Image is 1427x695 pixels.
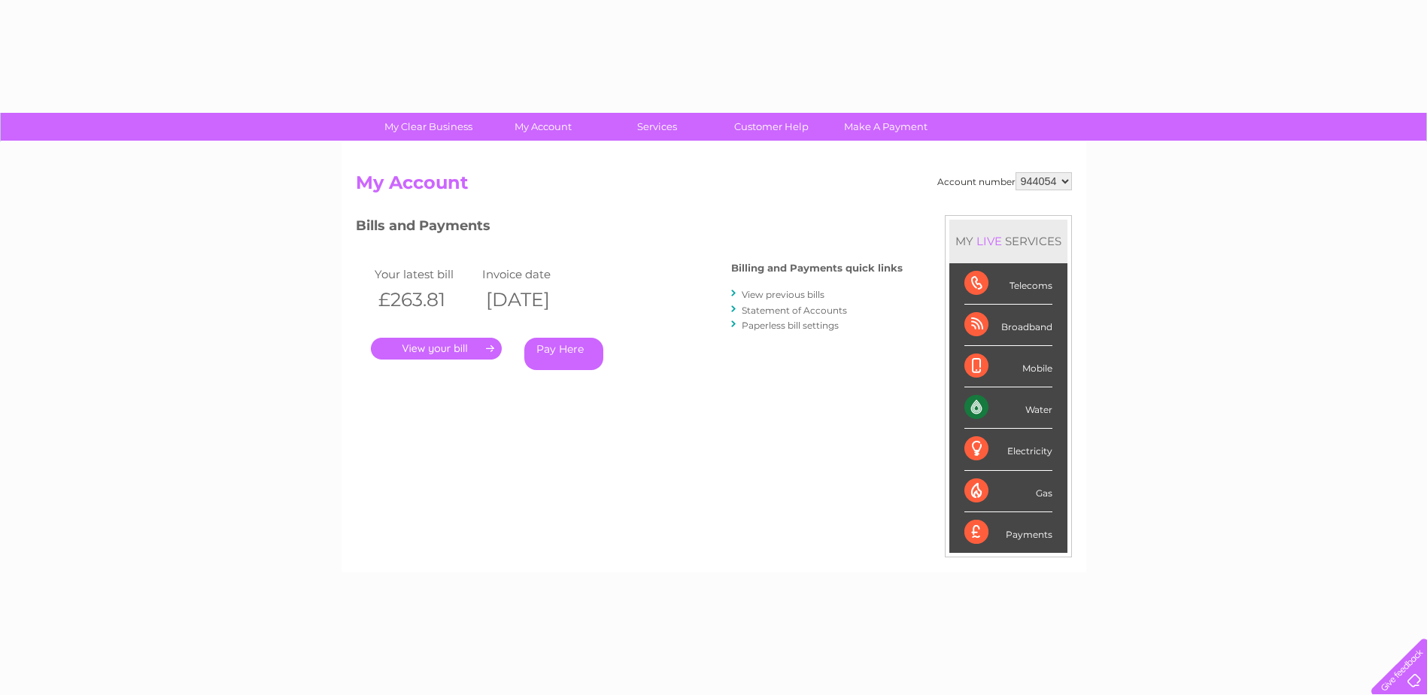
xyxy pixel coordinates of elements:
[964,346,1052,387] div: Mobile
[478,264,587,284] td: Invoice date
[742,289,824,300] a: View previous bills
[964,387,1052,429] div: Water
[742,320,839,331] a: Paperless bill settings
[964,471,1052,512] div: Gas
[356,172,1072,201] h2: My Account
[356,215,903,241] h3: Bills and Payments
[481,113,605,141] a: My Account
[964,512,1052,553] div: Payments
[964,429,1052,470] div: Electricity
[964,263,1052,305] div: Telecoms
[742,305,847,316] a: Statement of Accounts
[709,113,833,141] a: Customer Help
[371,284,479,315] th: £263.81
[731,263,903,274] h4: Billing and Payments quick links
[478,284,587,315] th: [DATE]
[949,220,1067,263] div: MY SERVICES
[366,113,490,141] a: My Clear Business
[524,338,603,370] a: Pay Here
[595,113,719,141] a: Services
[371,264,479,284] td: Your latest bill
[973,234,1005,248] div: LIVE
[964,305,1052,346] div: Broadband
[937,172,1072,190] div: Account number
[824,113,948,141] a: Make A Payment
[371,338,502,360] a: .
